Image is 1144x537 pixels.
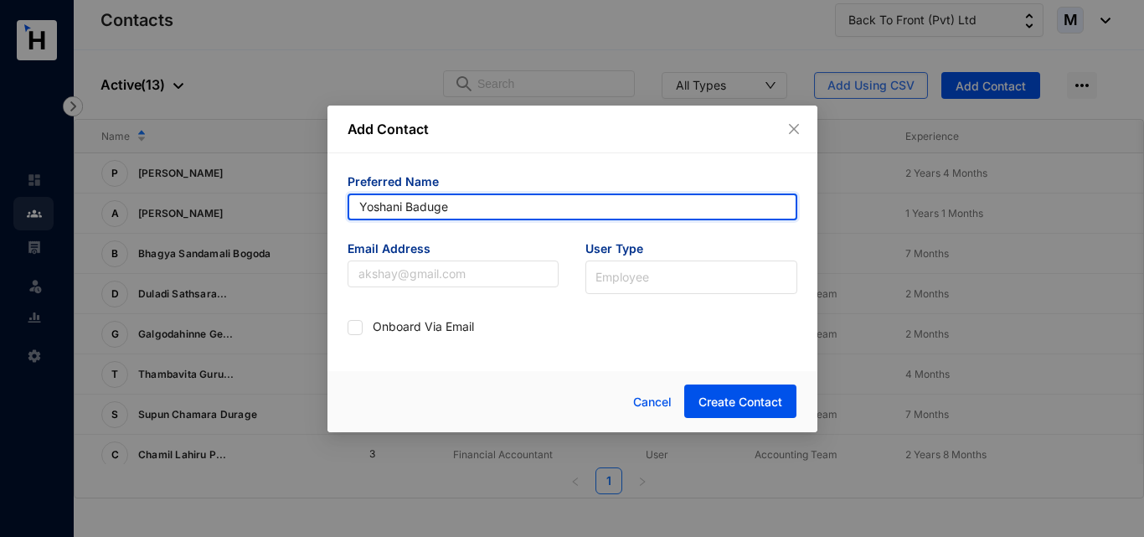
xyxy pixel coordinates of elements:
input: Akshay Segar [348,194,797,220]
span: User Type [585,240,797,261]
button: Cancel [621,385,684,419]
span: close [787,122,801,136]
button: Create Contact [684,385,796,418]
button: Close [785,120,803,138]
input: akshay@gmail.com [348,261,559,287]
span: Preferred Name [348,173,797,194]
span: Create Contact [698,394,782,410]
span: Email Address [348,240,559,261]
span: Cancel [633,393,672,411]
p: Add Contact [348,119,797,139]
p: Onboard Via Email [373,318,474,337]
